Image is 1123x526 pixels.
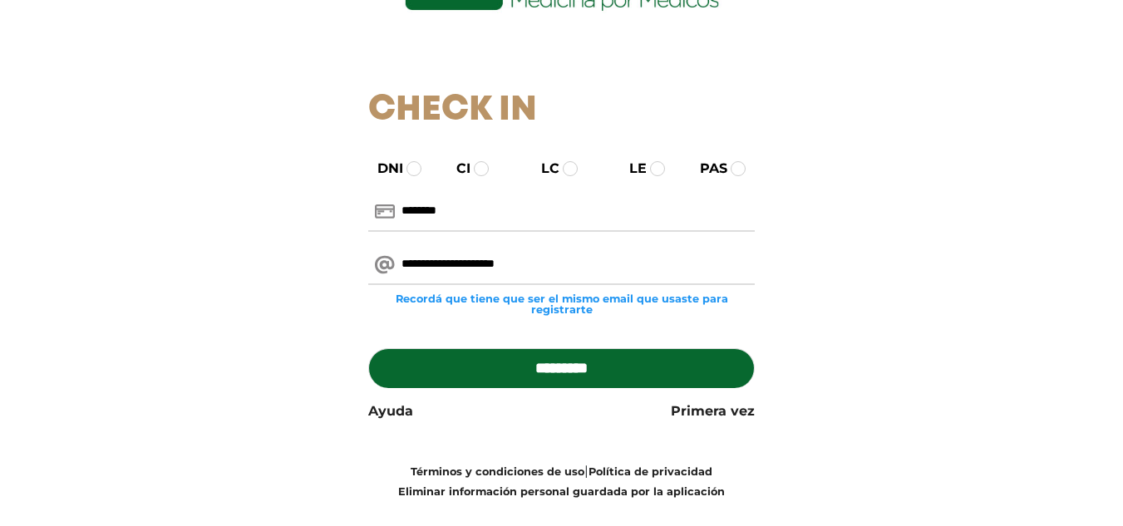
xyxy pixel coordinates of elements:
[368,401,413,421] a: Ayuda
[356,461,767,501] div: |
[368,293,755,315] small: Recordá que tiene que ser el mismo email que usaste para registrarte
[614,159,647,179] label: LE
[526,159,559,179] label: LC
[398,485,725,498] a: Eliminar información personal guardada por la aplicación
[441,159,470,179] label: CI
[368,90,755,131] h1: Check In
[362,159,403,179] label: DNI
[671,401,755,421] a: Primera vez
[589,465,712,478] a: Política de privacidad
[685,159,727,179] label: PAS
[411,465,584,478] a: Términos y condiciones de uso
